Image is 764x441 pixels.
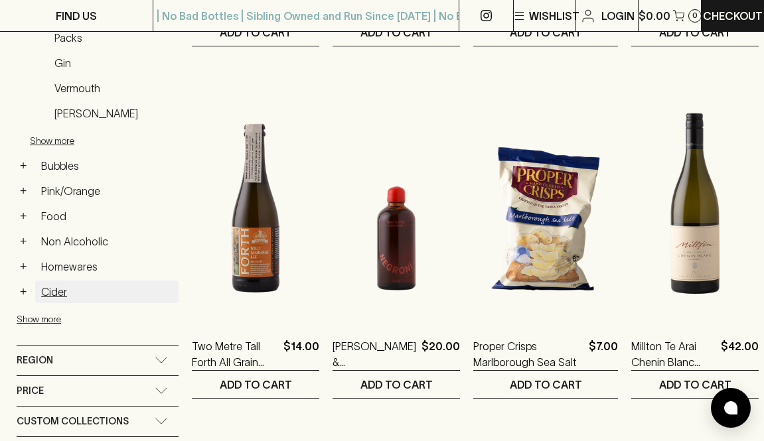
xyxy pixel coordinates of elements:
[35,180,179,202] a: Pink/Orange
[283,338,319,370] p: $14.00
[48,102,179,125] a: [PERSON_NAME]
[333,338,416,370] a: [PERSON_NAME] & [PERSON_NAME] [PERSON_NAME] Cocktail
[703,8,763,24] p: Checkout
[35,281,179,303] a: Cider
[17,260,30,273] button: +
[17,159,30,172] button: +
[17,376,179,406] div: Price
[192,371,319,398] button: ADD TO CART
[17,235,30,248] button: +
[35,155,179,177] a: Bubbles
[17,407,179,436] div: Custom Collections
[473,338,583,370] a: Proper Crisps Marlborough Sea Salt
[192,86,319,318] img: Two Metre Tall Forth All Grain Farmhouse Ale
[510,377,582,393] p: ADD TO CART
[220,377,292,393] p: ADD TO CART
[659,377,731,393] p: ADD TO CART
[17,413,129,430] span: Custom Collections
[473,19,618,46] button: ADD TO CART
[473,86,618,318] img: Proper Crisps Marlborough Sea Salt
[360,377,433,393] p: ADD TO CART
[529,8,579,24] p: Wishlist
[659,25,731,40] p: ADD TO CART
[17,346,179,375] div: Region
[510,25,582,40] p: ADD TO CART
[192,338,278,370] a: Two Metre Tall Forth All Grain Farmhouse Ale
[631,19,759,46] button: ADD TO CART
[639,8,670,24] p: $0.00
[48,27,179,49] a: Packs
[631,338,716,370] a: Millton Te Arai Chenin Blanc 2021
[17,383,44,399] span: Price
[333,371,460,398] button: ADD TO CART
[35,230,179,253] a: Non Alcoholic
[17,306,191,333] button: Show more
[589,338,618,370] p: $7.00
[360,25,433,40] p: ADD TO CART
[17,210,30,223] button: +
[692,12,698,19] p: 0
[30,127,204,155] button: Show more
[421,338,460,370] p: $20.00
[48,77,179,99] a: Vermouth
[17,285,30,298] button: +
[56,8,97,24] p: FIND US
[333,86,460,318] img: Taylor & Smith Negroni Cocktail
[631,86,759,318] img: Millton Te Arai Chenin Blanc 2021
[721,338,759,370] p: $42.00
[35,205,179,227] a: Food
[17,184,30,198] button: +
[473,371,618,398] button: ADD TO CART
[631,371,759,398] button: ADD TO CART
[17,352,53,369] span: Region
[333,19,460,46] button: ADD TO CART
[35,255,179,278] a: Homewares
[724,401,737,414] img: bubble-icon
[48,52,179,74] a: Gin
[192,19,319,46] button: ADD TO CART
[220,25,292,40] p: ADD TO CART
[601,8,635,24] p: Login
